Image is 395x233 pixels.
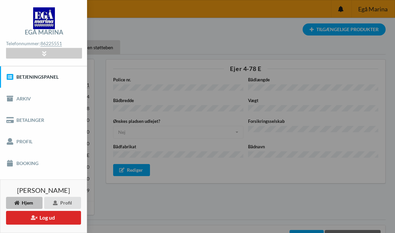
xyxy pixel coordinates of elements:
button: Log ud [6,211,81,225]
img: logo [33,7,55,29]
span: [PERSON_NAME] [17,187,70,193]
div: Telefonnummer: [6,39,82,48]
div: Profil [44,197,81,209]
div: Hjem [6,197,43,209]
div: Egå Marina [25,29,63,35]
